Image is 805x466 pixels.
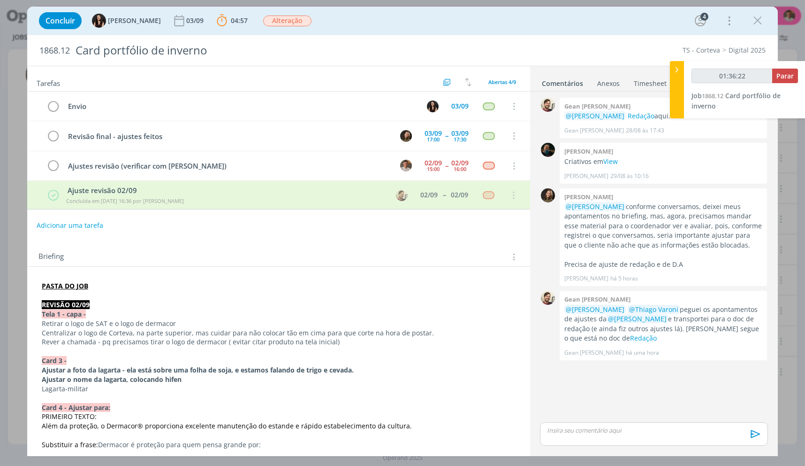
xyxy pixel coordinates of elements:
a: PASTA DO JOB [42,281,88,290]
a: Digital 2025 [729,46,766,54]
p: [PERSON_NAME] [564,274,608,283]
div: 02/09 [420,192,438,198]
strong: Ajustar o nome da lagarta, colocando hifen [42,375,182,384]
div: 03/09 [451,103,469,109]
button: Concluir [39,12,82,29]
span: há 5 horas [610,274,638,283]
span: há uma hora [626,349,659,357]
div: Ajustes revisão (verificar com [PERSON_NAME]) [64,160,391,172]
p: Precisa de ajuste de redação e de D.A [564,260,762,269]
b: [PERSON_NAME] [564,193,613,201]
a: Redação [628,111,654,120]
img: G [541,291,555,305]
div: Card portfólio de inverno [72,39,459,62]
span: -- [443,192,446,198]
p: conforme conversamos, deixei meus apontamentos no briefing, mas, agora, precisamos mandar esse ma... [564,202,762,250]
b: Gean [PERSON_NAME] [564,102,630,110]
button: Adicionar uma tarefa [36,217,104,234]
span: @Thiago Varoni [629,305,678,314]
a: View [603,157,618,166]
div: 03/09 [451,130,469,137]
a: Job1868.12Card portfólio de inverno [691,91,781,110]
span: Briefing [38,251,64,263]
span: Concluída em [DATE] 16:36 por [PERSON_NAME] [66,197,184,204]
div: 16:00 [454,166,466,171]
span: @[PERSON_NAME] [566,305,624,314]
span: 29/08 às 10:16 [610,172,649,180]
span: Alteração [263,16,311,26]
img: J [541,188,555,202]
div: 15:00 [427,166,440,171]
img: arrow-down-up.svg [465,78,471,86]
button: I [425,99,440,113]
a: TS - Corteva [683,46,720,54]
a: Redação [630,334,657,342]
strong: Ajustar a foto da lagarta - ela está sobre uma folha de soja, e estamos falando de trigo e cevada. [42,365,354,374]
button: I[PERSON_NAME] [92,14,161,28]
span: Concluir [46,17,75,24]
strong: REVISÃO 02/09 [42,300,90,309]
p: Retirar o logo de SAT e o logo de dermacor [42,319,516,328]
div: Ajuste revisão 02/09 [64,185,387,196]
button: J [399,129,413,143]
div: 03/09 [425,130,442,137]
p: Rever a chamada - pq precisamos tirar o logo de dermacor ( evitar citar produto na tela inicial) [42,337,516,347]
span: @[PERSON_NAME] [566,202,624,211]
span: PRIMEIRO TEXTO: [42,412,97,421]
img: T [400,160,412,171]
div: 02/09 [425,160,442,166]
p: Lagarta-militar [42,384,516,394]
div: 02/09 [451,160,469,166]
span: -- [445,163,448,169]
a: Comentários [541,75,584,88]
span: -- [445,132,448,139]
b: Gean [PERSON_NAME] [564,295,630,303]
div: 02/09 [451,192,468,198]
span: Além da proteção, o Dermacor® proporciona excelente manutenção do estande e rápido estabeleciment... [42,421,412,430]
span: Substituir a frase: [42,440,98,449]
span: Card portfólio de inverno [691,91,781,110]
img: I [427,101,439,112]
button: Parar [772,69,798,83]
p: Dermacor é proteção para quem pensa grande por: [42,440,516,450]
div: Envio [64,101,418,112]
span: @[PERSON_NAME] [608,314,667,323]
span: Abertas 4/9 [488,78,516,85]
span: 1868.12 [702,92,723,100]
strong: Card 4 - Ajustar para: [42,403,110,412]
div: dialog [27,7,778,456]
button: 04:57 [214,13,250,28]
div: 17:30 [454,137,466,142]
strong: Tela 1 - capa - [42,310,86,318]
strong: Card 3 - [42,356,67,365]
button: Alteração [263,15,312,27]
img: G [541,98,555,112]
p: aqui. [564,111,762,121]
p: Gean [PERSON_NAME] [564,349,624,357]
span: 04:57 [231,16,248,25]
img: I [92,14,106,28]
span: Tarefas [37,77,60,88]
div: 4 [700,13,708,21]
div: Anexos [597,79,620,88]
img: M [541,143,555,157]
button: T [399,159,413,173]
span: 28/08 às 17:43 [626,126,664,135]
span: @[PERSON_NAME] [566,111,624,120]
p: Centralizar o logo de Corteva, na parte superior, mas cuidar para não colocar tão em cima para qu... [42,328,516,338]
button: 4 [693,13,708,28]
p: [PERSON_NAME] [564,172,608,180]
p: Gean [PERSON_NAME] [564,126,624,135]
span: Parar [776,71,794,80]
a: Timesheet [633,75,667,88]
div: 17:00 [427,137,440,142]
span: 1868.12 [39,46,70,56]
p: Criativos em [564,157,762,166]
img: J [400,130,412,142]
p: peguei os apontamentos de ajustes da e transportei para o doc de redação (e ainda fiz outros ajus... [564,305,762,343]
span: [PERSON_NAME] [108,17,161,24]
b: [PERSON_NAME] [564,147,613,155]
div: 03/09 [186,17,205,24]
div: Revisão final - ajustes feitos [64,131,391,142]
